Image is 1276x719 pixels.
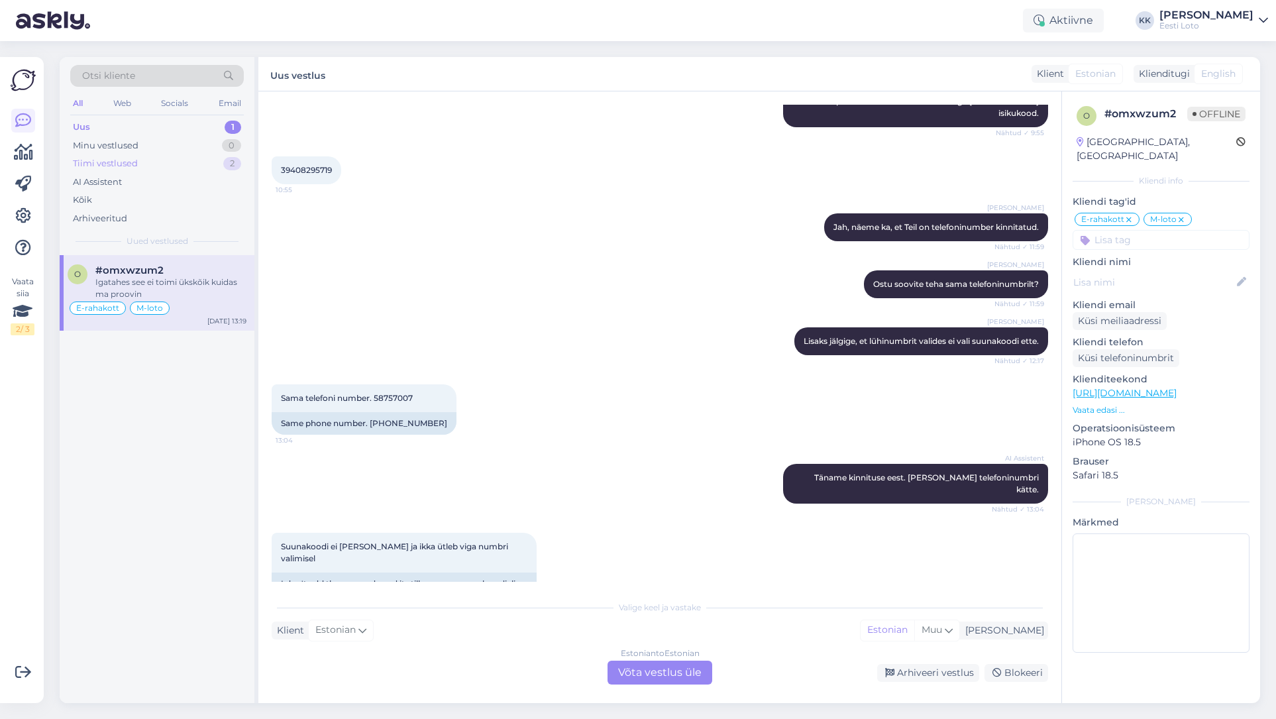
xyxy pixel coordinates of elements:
[987,260,1044,270] span: [PERSON_NAME]
[1073,195,1249,209] p: Kliendi tag'id
[1073,435,1249,449] p: iPhone OS 18.5
[73,194,92,207] div: Kõik
[222,139,241,152] div: 0
[73,139,138,152] div: Minu vestlused
[861,620,914,640] div: Estonian
[987,203,1044,213] span: [PERSON_NAME]
[984,664,1048,682] div: Blokeeri
[987,317,1044,327] span: [PERSON_NAME]
[73,121,90,134] div: Uus
[73,212,127,225] div: Arhiveeritud
[136,304,163,312] span: M-loto
[82,69,135,83] span: Otsi kliente
[272,573,537,607] div: I don't add the area code and it still says an error when dialing the number
[1187,107,1246,121] span: Offline
[73,157,138,170] div: Tiimi vestlused
[1081,215,1124,223] span: E-rahakott
[1159,10,1253,21] div: [PERSON_NAME]
[1073,496,1249,508] div: [PERSON_NAME]
[270,65,325,83] label: Uus vestlus
[1073,275,1234,290] input: Lisa nimi
[994,299,1044,309] span: Nähtud ✓ 11:59
[73,176,122,189] div: AI Assistent
[1073,335,1249,349] p: Kliendi telefon
[127,235,188,247] span: Uued vestlused
[1073,298,1249,312] p: Kliendi email
[272,602,1048,614] div: Valige keel ja vastake
[1073,455,1249,469] p: Brauser
[992,504,1044,514] span: Nähtud ✓ 13:04
[994,242,1044,252] span: Nähtud ✓ 11:59
[804,336,1039,346] span: Lisaks jälgige, et lühinumbrit valides ei vali suunakoodi ette.
[281,165,332,175] span: 39408295719
[281,541,510,563] span: Suunakoodi ei [PERSON_NAME] ja ikka ütleb viga numbri valimisel
[873,279,1039,289] span: Ostu soovite teha sama telefoninumbrilt?
[1073,387,1177,399] a: [URL][DOMAIN_NAME]
[111,95,134,112] div: Web
[1077,135,1236,163] div: [GEOGRAPHIC_DATA], [GEOGRAPHIC_DATA]
[74,269,81,279] span: o
[621,647,700,659] div: Estonian to Estonian
[95,276,246,300] div: Igatahes see ei toimi ükskõik kuidas ma proovin
[1073,469,1249,482] p: Safari 18.5
[76,304,119,312] span: E-rahakott
[1073,516,1249,529] p: Märkmed
[608,661,712,685] div: Võta vestlus üle
[1075,67,1116,81] span: Estonian
[1136,11,1154,30] div: KK
[1023,9,1104,32] div: Aktiivne
[1073,404,1249,416] p: Vaata edasi ...
[1073,230,1249,250] input: Lisa tag
[1083,111,1090,121] span: o
[70,95,85,112] div: All
[1032,67,1064,81] div: Klient
[877,664,979,682] div: Arhiveeri vestlus
[216,95,244,112] div: Email
[814,472,1041,494] span: Täname kinnituse eest. [PERSON_NAME] telefoninumbri kätte.
[1073,255,1249,269] p: Kliendi nimi
[922,624,942,636] span: Muu
[272,412,456,435] div: Same phone number. [PHONE_NUMBER]
[833,222,1039,232] span: Jah, näeme ka, et Teil on telefoninumber kinnitatud.
[223,157,241,170] div: 2
[11,276,34,335] div: Vaata siia
[276,435,325,445] span: 13:04
[315,623,356,637] span: Estonian
[158,95,191,112] div: Socials
[1073,349,1179,367] div: Küsi telefoninumbrit
[1073,175,1249,187] div: Kliendi info
[994,453,1044,463] span: AI Assistent
[1073,421,1249,435] p: Operatsioonisüsteem
[994,356,1044,366] span: Nähtud ✓ 12:17
[1150,215,1177,223] span: M-loto
[1159,21,1253,31] div: Eesti Loto
[1073,312,1167,330] div: Küsi meiliaadressi
[276,185,325,195] span: 10:55
[960,624,1044,637] div: [PERSON_NAME]
[1104,106,1187,122] div: # omxwzum2
[994,128,1044,138] span: Nähtud ✓ 9:55
[1134,67,1190,81] div: Klienditugi
[1073,372,1249,386] p: Klienditeekond
[225,121,241,134] div: 1
[95,264,164,276] span: #omxwzum2
[281,393,413,403] span: Sama telefoni number. 58757007
[1159,10,1268,31] a: [PERSON_NAME]Eesti Loto
[11,323,34,335] div: 2 / 3
[207,316,246,326] div: [DATE] 13:19
[272,624,304,637] div: Klient
[11,68,36,93] img: Askly Logo
[1201,67,1236,81] span: English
